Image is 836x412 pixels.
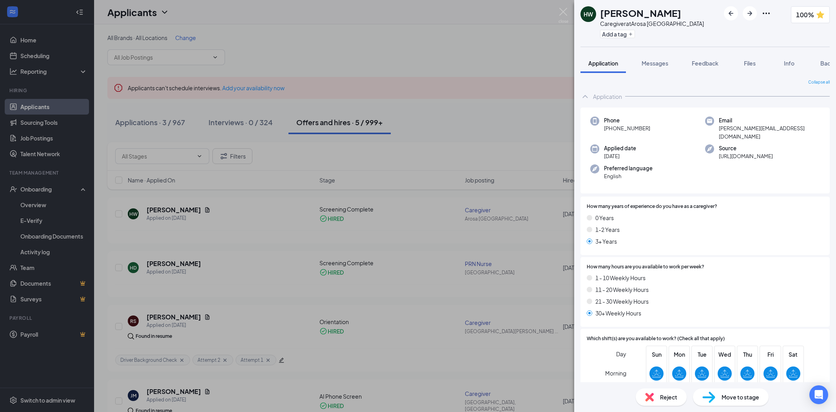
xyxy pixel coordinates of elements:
span: Mon [672,350,686,359]
span: Preferred language [604,164,653,172]
svg: ArrowRight [745,9,754,18]
span: Thu [740,350,754,359]
span: Wed [718,350,732,359]
span: Tue [695,350,709,359]
span: Move to stage [722,393,759,401]
span: 1 - 10 Weekly Hours [595,273,646,282]
span: [URL][DOMAIN_NAME] [719,152,773,160]
span: How many years of experience do you have as a caregiver? [587,203,717,210]
svg: Plus [628,32,633,36]
span: How many hours are you available to work per week? [587,263,704,271]
span: Which shift(s) are you available to work? (Check all that apply) [587,335,725,343]
span: 30+ Weekly Hours [595,309,641,317]
svg: ChevronUp [580,92,590,101]
span: Applied date [604,144,636,152]
span: Info [784,60,794,67]
span: Email [719,117,820,124]
span: Morning [605,366,626,380]
button: ArrowLeftNew [724,6,738,20]
span: Fri [763,350,778,359]
span: Files [744,60,756,67]
span: Collapse all [808,79,830,86]
span: 3+ Years [595,237,617,246]
div: Open Intercom Messenger [809,385,828,404]
span: 21 - 30 Weekly Hours [595,297,649,306]
span: Messages [642,60,668,67]
span: Day [616,350,626,358]
span: Sat [786,350,800,359]
span: 1-2 Years [595,225,620,234]
span: Feedback [692,60,718,67]
span: 100% [796,10,814,20]
button: ArrowRight [743,6,757,20]
span: [PHONE_NUMBER] [604,124,650,132]
span: Application [588,60,618,67]
span: Phone [604,117,650,124]
button: PlusAdd a tag [600,30,635,38]
span: English [604,172,653,180]
span: 0 Years [595,213,614,222]
span: [PERSON_NAME][EMAIL_ADDRESS][DOMAIN_NAME] [719,124,820,140]
span: Sun [649,350,664,359]
h1: [PERSON_NAME] [600,6,681,20]
svg: ArrowLeftNew [726,9,736,18]
span: [DATE] [604,152,636,160]
span: Reject [660,393,677,401]
span: 11 - 20 Weekly Hours [595,285,649,294]
span: Source [719,144,773,152]
svg: Ellipses [762,9,771,18]
div: Caregiver at Arosa [GEOGRAPHIC_DATA] [600,20,704,27]
div: HW [584,10,593,18]
div: Application [593,93,622,100]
